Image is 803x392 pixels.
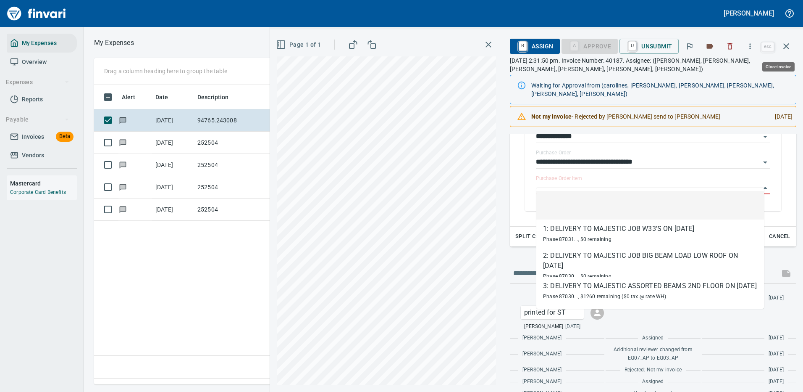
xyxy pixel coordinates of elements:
strong: Not my invoice [531,113,572,120]
span: Reports [22,94,43,105]
span: Has messages [118,184,127,190]
button: More [741,37,759,56]
button: Split Code [513,230,548,243]
button: Expenses [3,74,73,90]
div: 3: DELIVERY TO MAJESTIC ASSORTED BEAMS 2ND FLOOR ON [DATE] [543,281,757,291]
span: [PERSON_NAME] [522,378,562,386]
button: Cancel [766,230,793,243]
button: Labels [701,37,719,56]
p: Drag a column heading here to group the table [104,67,227,75]
td: [DATE] [152,176,194,199]
a: My Expenses [7,34,77,53]
span: Cancel [768,232,791,241]
span: Unsubmit [626,39,672,53]
span: Has messages [118,117,127,123]
span: Description [197,92,240,102]
a: Corporate Card Benefits [10,189,66,195]
td: [DATE] [152,109,194,132]
span: Date [155,92,168,102]
button: Close [759,182,771,194]
span: Description [197,92,229,102]
div: Click for options [521,306,584,319]
h5: [PERSON_NAME] [724,9,774,18]
span: Expenses [6,77,69,87]
span: Beta [56,132,73,141]
span: Date [155,92,179,102]
button: Open [759,156,771,168]
p: My Expenses [94,38,134,48]
span: [DATE] [565,323,580,331]
td: 252504 [194,154,270,176]
button: Page 1 of 1 [274,37,324,53]
div: - Rejected by [PERSON_NAME] send to [PERSON_NAME] [531,109,768,124]
span: Has messages [118,207,127,212]
span: Vendors [22,150,44,161]
span: Rejected: Not my invoice [625,366,682,374]
span: [DATE] [769,334,784,342]
span: [DATE] [769,378,784,386]
a: Overview [7,53,77,72]
button: UUnsubmit [619,39,679,54]
span: Alert [122,92,135,102]
button: RAssign [510,39,560,54]
div: 1: DELIVERY TO MAJESTIC JOB W33'S ON [DATE] [543,224,694,234]
button: Payable [3,112,73,127]
span: [PERSON_NAME] [524,323,563,331]
button: Open [759,131,771,143]
div: Expand [510,78,796,246]
span: Assigned [642,334,664,342]
h6: Mastercard [10,179,77,188]
span: Phase 87031. ., $0 remaining [543,236,611,242]
span: Has messages [118,140,127,145]
button: [PERSON_NAME] [722,7,776,20]
p: printed for ST [524,307,580,318]
td: [DATE] [152,199,194,221]
a: U [628,41,636,50]
span: [DATE] [769,294,784,302]
a: Vendors [7,146,77,165]
td: [DATE] [152,132,194,154]
span: Alert [122,92,146,102]
span: Page 1 of 1 [278,40,321,50]
td: 252504 [194,176,270,199]
span: Invoices [22,132,44,142]
span: Has messages [118,162,127,167]
td: 252504 [194,199,270,221]
button: Discard [721,37,739,56]
a: Reports [7,90,77,109]
span: [DATE] [769,366,784,374]
img: Finvari [5,3,68,24]
a: R [519,41,527,50]
label: Purchase Order [536,150,571,155]
span: This records your message into the invoice and notifies anyone mentioned [776,263,796,283]
span: Assign [517,39,553,53]
label: Purchase Order Item [536,176,582,181]
div: Purchase Order Item required [562,42,618,49]
span: Split Code [515,232,546,241]
span: Additional reviewer changed from EQ07_AP to EQ03_AP [610,346,696,363]
span: [PERSON_NAME] [522,334,562,342]
span: [DATE] [769,350,784,358]
div: Waiting for Approval from (carolines, [PERSON_NAME], [PERSON_NAME], [PERSON_NAME], [PERSON_NAME],... [531,78,789,101]
span: My Expenses [22,38,57,48]
td: 94765.243008 [194,109,270,132]
span: Phase 87030. ., $0 remaining [543,273,611,279]
div: 2: DELIVERY TO MAJESTIC JOB BIG BEAM LOAD LOW ROOF ON [DATE] [543,251,757,271]
span: [PERSON_NAME] [522,366,562,374]
span: Overview [22,57,47,67]
span: [PERSON_NAME] [522,350,562,358]
td: [DATE] [152,154,194,176]
span: Assigned [642,378,664,386]
a: esc [761,42,774,51]
span: Phase 87030. ., $1260 remaining ($0 tax @ rate WH) [543,294,667,299]
nav: breadcrumb [94,38,134,48]
p: [DATE] 2:31:50 pm. Invoice Number: 40187. Assignee: ([PERSON_NAME], [PERSON_NAME], [PERSON_NAME],... [510,56,796,73]
div: [DATE] [768,109,793,124]
a: InvoicesBeta [7,127,77,146]
button: Flag [680,37,699,56]
td: 252504 [194,132,270,154]
span: Payable [6,114,69,125]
